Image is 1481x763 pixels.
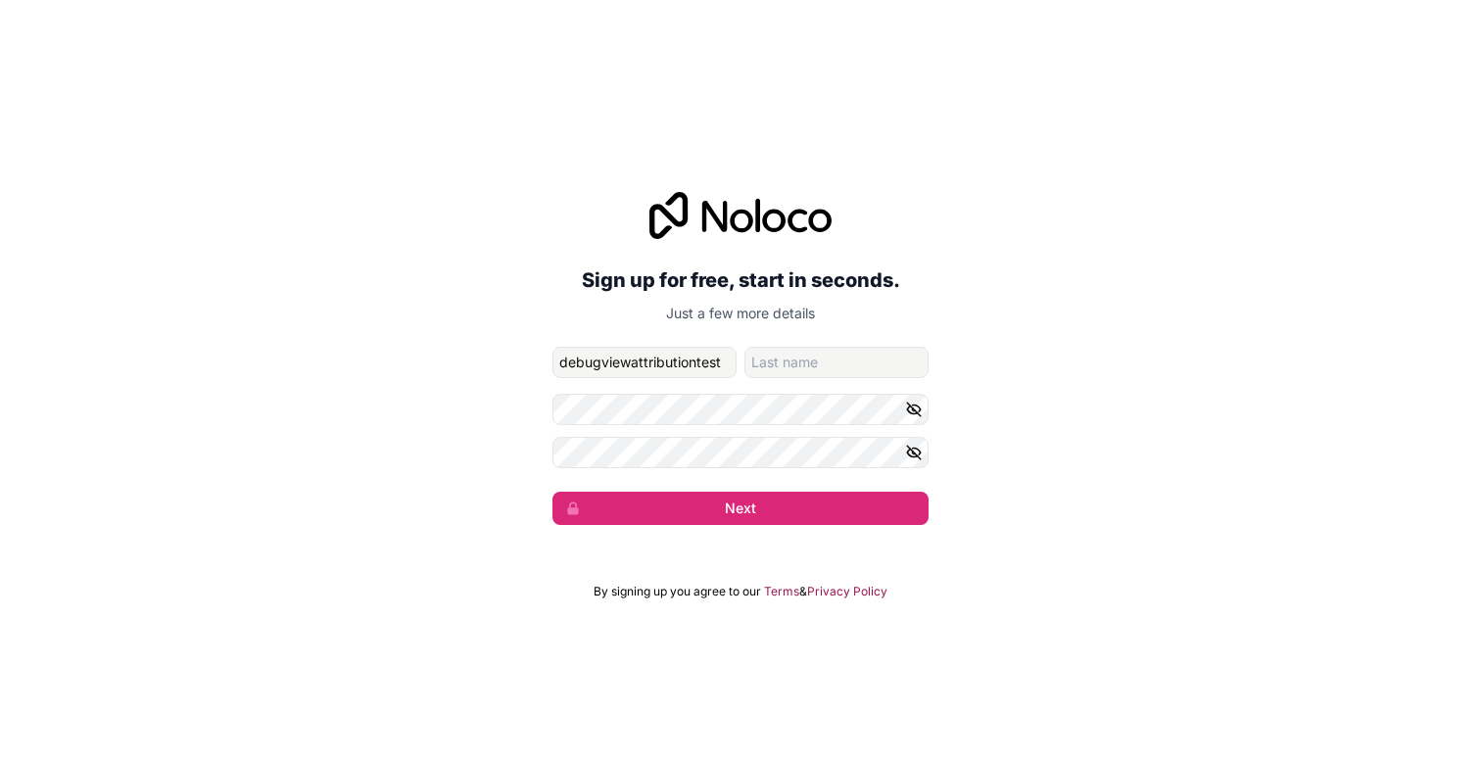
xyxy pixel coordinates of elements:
[552,262,929,298] h2: Sign up for free, start in seconds.
[807,584,887,599] a: Privacy Policy
[594,584,761,599] span: By signing up you agree to our
[744,347,929,378] input: family-name
[799,584,807,599] span: &
[552,347,737,378] input: given-name
[552,437,929,468] input: Confirm password
[764,584,799,599] a: Terms
[552,394,929,425] input: Password
[552,492,929,525] button: Next
[552,304,929,323] p: Just a few more details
